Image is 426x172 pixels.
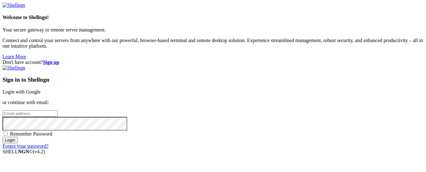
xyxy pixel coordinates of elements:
[4,131,8,136] input: Remember Password
[2,65,25,71] img: Shellngn
[33,149,45,154] span: 4.2.0
[2,2,25,8] img: Shellngn
[2,54,26,59] a: Learn More
[2,76,424,83] h3: Sign in to Shellngn
[2,89,41,94] a: Login with Google
[2,27,424,33] p: Your secure gateway to remote server management.
[2,100,424,105] p: or continue with email:
[2,110,58,117] input: Email address
[2,60,424,65] div: Don't have account?
[2,15,424,20] h4: Welcome to Shellngn!
[2,143,48,149] a: Forgot your password?
[10,131,52,136] span: Remember Password
[18,149,29,154] b: NGN
[43,60,59,65] a: Sign up
[2,137,18,143] input: Login
[2,149,45,154] span: SHELL ©
[2,38,424,49] p: Connect and control your servers from anywhere with our powerful, browser-based terminal and remo...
